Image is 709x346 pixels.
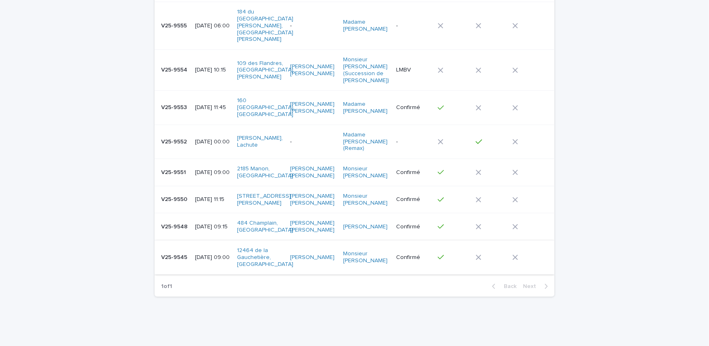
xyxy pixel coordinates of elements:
[155,2,554,50] tr: V25-9555V25-9555 [DATE] 06:00184 du [GEOGRAPHIC_DATA][PERSON_NAME], [GEOGRAPHIC_DATA][PERSON_NAME...
[161,65,189,74] p: V25-9554
[237,193,291,207] a: [STREET_ADDRESS][PERSON_NAME]
[343,101,388,115] a: Madame [PERSON_NAME]
[155,213,554,241] tr: V25-9548V25-9548 [DATE] 09:15484 Champlain, [GEOGRAPHIC_DATA] [PERSON_NAME] [PERSON_NAME] [PERSON...
[396,104,431,111] p: Confirmé
[195,169,230,176] p: [DATE] 09:00
[237,60,293,80] a: 109 des Flandres, [GEOGRAPHIC_DATA][PERSON_NAME]
[195,223,230,230] p: [DATE] 09:15
[237,165,293,179] a: 2185 Manon, [GEOGRAPHIC_DATA]
[485,283,520,290] button: Back
[290,22,335,29] p: -
[195,67,230,74] p: [DATE] 10:15
[343,165,388,179] a: Monsieur [PERSON_NAME]
[161,194,189,203] p: V25-9550
[343,132,388,152] a: Madame [PERSON_NAME] (Remax)
[195,196,230,203] p: [DATE] 11:15
[161,222,189,230] p: V25-9548
[155,277,179,297] p: 1 of 1
[396,223,431,230] p: Confirmé
[195,104,230,111] p: [DATE] 11:45
[155,240,554,274] tr: V25-9545V25-9545 [DATE] 09:0012464 de la Gauchetière, [GEOGRAPHIC_DATA] [PERSON_NAME] Monsieur [P...
[499,283,516,289] span: Back
[290,165,335,179] a: [PERSON_NAME] [PERSON_NAME]
[290,254,335,261] a: [PERSON_NAME]
[161,137,188,145] p: V25-9552
[343,193,388,207] a: Monsieur [PERSON_NAME]
[396,138,431,145] p: -
[161,252,189,261] p: V25-9545
[343,56,389,84] a: Monsieur [PERSON_NAME] (Succession de [PERSON_NAME])
[396,196,431,203] p: Confirmé
[155,125,554,158] tr: V25-9552V25-9552 [DATE] 00:00[PERSON_NAME], Lachute -Madame [PERSON_NAME] (Remax) -
[396,22,431,29] p: -
[343,223,388,230] a: [PERSON_NAME]
[195,22,230,29] p: [DATE] 06:00
[237,9,293,43] a: 184 du [GEOGRAPHIC_DATA][PERSON_NAME], [GEOGRAPHIC_DATA][PERSON_NAME]
[523,283,541,289] span: Next
[290,138,335,145] p: -
[343,250,388,264] a: Monsieur [PERSON_NAME]
[290,101,335,115] a: [PERSON_NAME] [PERSON_NAME]
[155,91,554,125] tr: V25-9553V25-9553 [DATE] 11:45160 [GEOGRAPHIC_DATA], [GEOGRAPHIC_DATA] [PERSON_NAME] [PERSON_NAME]...
[237,247,293,268] a: 12464 de la Gauchetière, [GEOGRAPHIC_DATA]
[290,63,335,77] a: [PERSON_NAME] [PERSON_NAME]
[237,135,283,149] a: [PERSON_NAME], Lachute
[237,220,293,234] a: 484 Champlain, [GEOGRAPHIC_DATA]
[396,254,431,261] p: Confirmé
[237,97,295,118] a: 160 [GEOGRAPHIC_DATA], [GEOGRAPHIC_DATA]
[290,193,335,207] a: [PERSON_NAME] [PERSON_NAME]
[155,159,554,186] tr: V25-9551V25-9551 [DATE] 09:002185 Manon, [GEOGRAPHIC_DATA] [PERSON_NAME] [PERSON_NAME] Monsieur [...
[396,67,431,74] p: LMBV
[195,254,230,261] p: [DATE] 09:00
[155,50,554,91] tr: V25-9554V25-9554 [DATE] 10:15109 des Flandres, [GEOGRAPHIC_DATA][PERSON_NAME] [PERSON_NAME] [PERS...
[161,167,188,176] p: V25-9551
[161,21,188,29] p: V25-9555
[396,169,431,176] p: Confirmé
[195,138,230,145] p: [DATE] 00:00
[155,186,554,213] tr: V25-9550V25-9550 [DATE] 11:15[STREET_ADDRESS][PERSON_NAME] [PERSON_NAME] [PERSON_NAME] Monsieur [...
[343,19,388,33] a: Madame [PERSON_NAME]
[161,103,188,111] p: V25-9553
[290,220,335,234] a: [PERSON_NAME] [PERSON_NAME]
[520,283,554,290] button: Next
